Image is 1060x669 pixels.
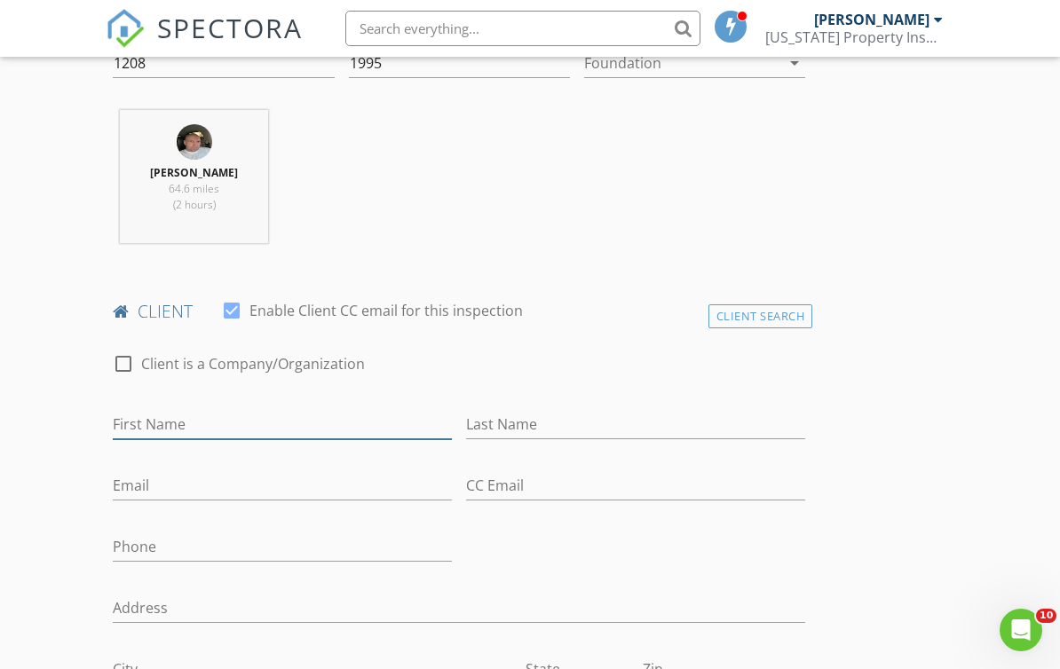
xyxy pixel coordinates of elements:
div: [PERSON_NAME] [814,11,929,28]
span: (2 hours) [173,197,216,212]
iframe: Intercom live chat [1000,609,1042,651]
span: SPECTORA [157,9,303,46]
span: 64.6 miles [169,181,219,196]
input: Search everything... [345,11,700,46]
h4: client [113,300,805,323]
span: 10 [1036,609,1056,623]
label: Enable Client CC email for this inspection [249,302,523,319]
div: Georgia Property Inspectors [765,28,943,46]
label: Client is a Company/Organization [141,355,365,373]
a: SPECTORA [106,24,303,61]
img: img_3880.jpg [177,124,212,160]
img: The Best Home Inspection Software - Spectora [106,9,145,48]
div: Client Search [708,304,813,328]
i: arrow_drop_down [784,52,805,74]
strong: [PERSON_NAME] [150,165,238,180]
